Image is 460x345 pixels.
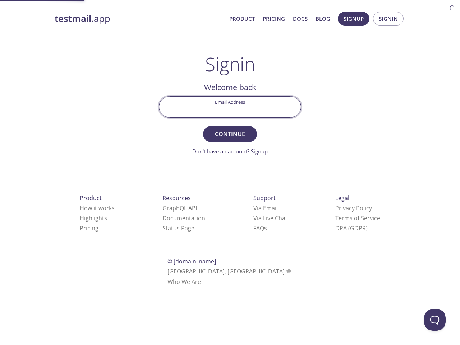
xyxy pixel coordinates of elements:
span: Legal [335,194,349,202]
a: Blog [316,14,330,23]
a: Privacy Policy [335,204,372,212]
span: s [264,224,267,232]
h1: Signin [205,53,255,75]
a: DPA (GDPR) [335,224,368,232]
span: Resources [162,194,191,202]
a: Documentation [162,214,205,222]
button: Signin [373,12,404,26]
span: Continue [211,129,249,139]
span: Product [80,194,102,202]
span: [GEOGRAPHIC_DATA], [GEOGRAPHIC_DATA] [167,267,293,275]
span: Signin [379,14,398,23]
a: Status Page [162,224,194,232]
span: Signup [344,14,364,23]
a: Don't have an account? Signup [192,148,268,155]
a: Docs [293,14,308,23]
button: Signup [338,12,369,26]
a: Product [229,14,255,23]
a: GraphQL API [162,204,197,212]
a: Via Email [253,204,278,212]
iframe: Help Scout Beacon - Open [424,309,446,331]
strong: testmail [55,12,91,25]
a: Pricing [263,14,285,23]
a: testmail.app [55,13,224,25]
a: Who We Are [167,278,201,286]
a: Via Live Chat [253,214,287,222]
span: Support [253,194,276,202]
a: FAQ [253,224,267,232]
a: Highlights [80,214,107,222]
button: Continue [203,126,257,142]
a: Pricing [80,224,98,232]
span: © [DOMAIN_NAME] [167,257,216,265]
a: How it works [80,204,115,212]
h2: Welcome back [159,81,301,93]
a: Terms of Service [335,214,380,222]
